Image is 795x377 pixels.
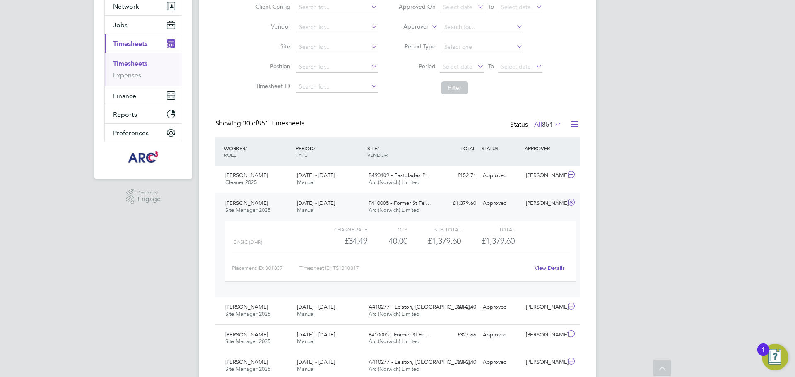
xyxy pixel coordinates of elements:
span: ROLE [224,151,236,158]
span: Manual [297,365,315,372]
div: Approved [479,300,523,314]
div: £372.40 [436,355,479,369]
div: Showing [215,119,306,128]
div: STATUS [479,141,523,156]
input: Search for... [296,81,378,93]
span: / [313,145,315,151]
span: A410277 - Leiston, [GEOGRAPHIC_DATA]… [369,358,475,365]
span: Cleaner 2025 [225,179,257,186]
span: Arc (Norwich) Limited [369,338,419,345]
span: 851 [542,120,553,129]
div: WORKER [222,141,294,162]
input: Search for... [296,61,378,73]
div: £327.66 [436,328,479,342]
label: Site [253,43,290,50]
span: Site Manager 2025 [225,338,270,345]
div: £152.71 [436,169,479,182]
span: To [486,1,496,12]
div: £372.40 [436,300,479,314]
span: [DATE] - [DATE] [297,199,335,207]
a: View Details [535,264,565,271]
span: [PERSON_NAME] [225,331,268,338]
input: Search for... [441,22,523,33]
span: Arc (Norwich) Limited [369,207,419,214]
div: 1 [761,350,765,360]
div: Total [461,224,514,234]
div: £1,379.60 [407,234,461,248]
input: Search for... [296,2,378,13]
label: All [534,120,561,129]
label: Approved On [398,3,436,10]
div: 40.00 [367,234,407,248]
span: P410005 - Former St Fel… [369,199,431,207]
span: [DATE] - [DATE] [297,358,335,365]
span: Timesheets [113,40,147,48]
span: Select date [443,3,472,11]
span: Arc (Norwich) Limited [369,179,419,186]
span: Manual [297,179,315,186]
div: Placement ID: 301837 [232,262,299,275]
div: Sub Total [407,224,461,234]
div: Approved [479,169,523,182]
span: [DATE] - [DATE] [297,172,335,179]
span: TYPE [296,151,307,158]
label: Period [398,62,436,70]
span: Site Manager 2025 [225,365,270,372]
button: Filter [441,81,468,94]
span: [PERSON_NAME] [225,199,268,207]
a: Expenses [113,71,141,79]
span: Site Manager 2025 [225,207,270,214]
span: Manual [297,338,315,345]
span: [PERSON_NAME] [225,303,268,310]
span: £1,379.60 [482,236,515,246]
a: Go to home page [104,151,182,164]
span: Powered by [137,189,161,196]
span: [DATE] - [DATE] [297,303,335,310]
span: P410005 - Former St Fel… [369,331,431,338]
div: Status [510,119,563,131]
span: [PERSON_NAME] [225,172,268,179]
div: Timesheets [105,53,182,86]
button: Finance [105,86,182,105]
div: SITE [365,141,437,162]
span: Select date [501,3,531,11]
div: [PERSON_NAME] [523,355,566,369]
img: arcgroup-logo-retina.png [127,151,160,164]
div: Timesheet ID: TS1810317 [299,262,529,275]
div: £1,379.60 [436,197,479,210]
span: Manual [297,310,315,317]
span: Basic (£/HR) [234,239,262,245]
span: Reports [113,110,137,118]
button: Preferences [105,124,182,142]
span: 30 of [243,119,258,127]
button: Reports [105,105,182,123]
label: Vendor [253,23,290,30]
span: Finance [113,92,136,100]
span: VENDOR [367,151,388,158]
span: Site Manager 2025 [225,310,270,317]
span: Manual [297,207,315,214]
span: TOTAL [460,145,475,151]
span: To [486,61,496,72]
button: Jobs [105,16,182,34]
div: [PERSON_NAME] [523,300,566,314]
input: Search for... [296,22,378,33]
span: / [377,145,379,151]
span: [PERSON_NAME] [225,358,268,365]
button: Timesheets [105,34,182,53]
span: A410277 - Leiston, [GEOGRAPHIC_DATA]… [369,303,475,310]
span: B490109 - Eastglades P… [369,172,431,179]
div: APPROVER [523,141,566,156]
span: / [245,145,247,151]
span: Select date [501,63,531,70]
div: Approved [479,197,523,210]
span: Arc (Norwich) Limited [369,310,419,317]
label: Period Type [398,43,436,50]
label: Approver [391,23,429,31]
div: PERIOD [294,141,365,162]
span: Arc (Norwich) Limited [369,365,419,372]
div: Approved [479,355,523,369]
span: Engage [137,196,161,203]
div: £34.49 [314,234,367,248]
div: Approved [479,328,523,342]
